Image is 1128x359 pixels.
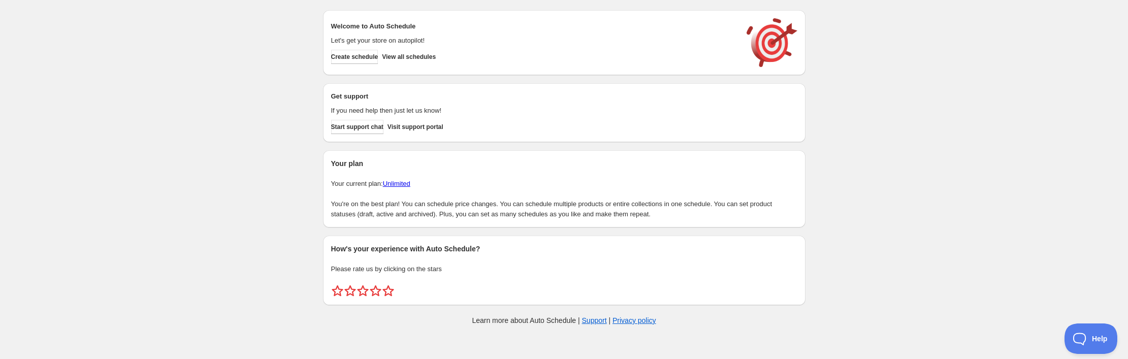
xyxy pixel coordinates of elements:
span: Visit support portal [388,123,443,131]
p: Please rate us by clicking on the stars [331,264,797,274]
a: Unlimited [383,180,410,187]
span: View all schedules [382,53,436,61]
h2: Welcome to Auto Schedule [331,21,736,31]
h2: How's your experience with Auto Schedule? [331,244,797,254]
button: View all schedules [382,50,436,64]
h2: Your plan [331,158,797,169]
a: Privacy policy [613,316,656,324]
a: Visit support portal [388,120,443,134]
p: Let's get your store on autopilot! [331,36,736,46]
span: Start support chat [331,123,383,131]
a: Start support chat [331,120,383,134]
p: If you need help then just let us know! [331,106,736,116]
p: Learn more about Auto Schedule | | [472,315,656,325]
span: Create schedule [331,53,378,61]
p: You're on the best plan! You can schedule price changes. You can schedule multiple products or en... [331,199,797,219]
button: Create schedule [331,50,378,64]
iframe: Toggle Customer Support [1065,323,1118,354]
a: Support [582,316,607,324]
p: Your current plan: [331,179,797,189]
h2: Get support [331,91,736,102]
